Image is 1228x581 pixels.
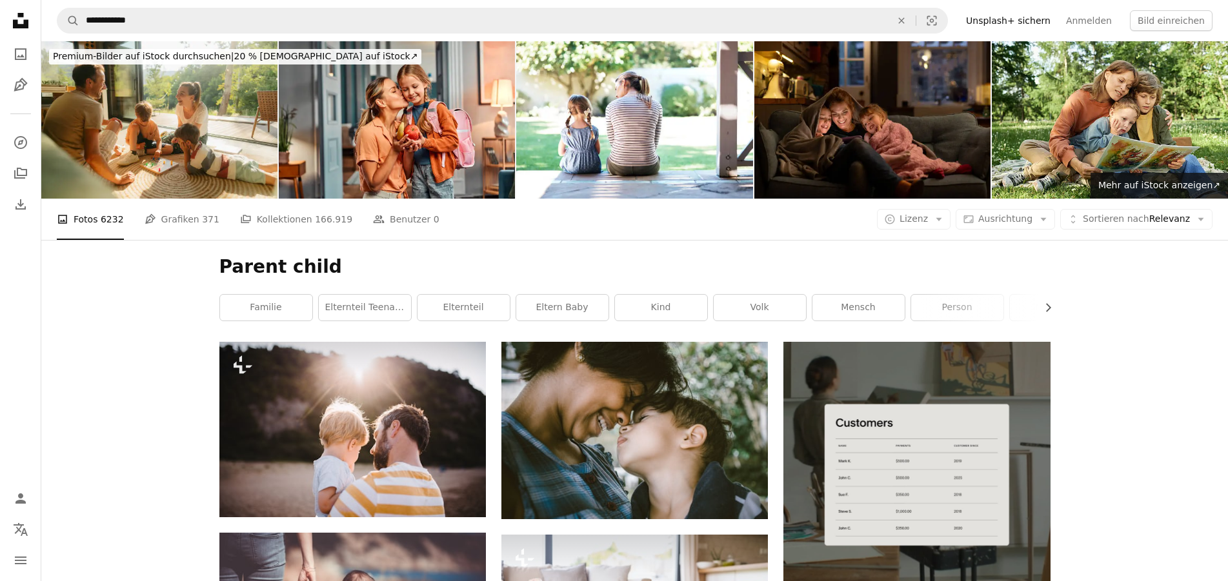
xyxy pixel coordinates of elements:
img: Playing board games together [41,41,277,199]
img: Gesunder Snack für Schüler. Erwachsene Frau gibt Tochter Apfel und Banane für eine gesunde Mahlzeit [279,41,515,199]
span: Sortieren nach [1083,213,1149,224]
button: Sprache [8,517,34,542]
a: Volk [714,295,806,320]
button: Visuelle Suche [916,8,947,33]
button: Bild einreichen [1130,10,1213,31]
a: Kollektionen [8,161,34,186]
a: Anmelden [1058,10,1120,31]
a: Rückansicht des Vaters mit einem Kleinkind, das in den Sommerferien bei Sonnenuntergang am Strand... [219,424,486,435]
button: Liste nach rechts verschieben [1036,295,1051,320]
button: Ausrichtung [956,209,1055,230]
img: Fürsorgliche Frau, Die Zwei Kindern Auf Gras Im Park Ein Buch Vorliest [992,41,1228,199]
span: Premium-Bilder auf iStock durchsuchen | [53,51,234,61]
form: Finden Sie Bildmaterial auf der ganzen Webseite [57,8,948,34]
a: Mensch [812,295,905,320]
img: Selektive Fokusfotografie von Frau und Junge [501,342,768,519]
a: Kind [615,295,707,320]
button: Unsplash suchen [57,8,79,33]
span: Ausrichtung [978,213,1032,224]
a: Benutzer 0 [373,199,439,240]
a: Bisherige Downloads [8,192,34,217]
span: Relevanz [1083,213,1190,226]
a: Startseite — Unsplash [8,8,34,36]
a: Kollektionen 166.919 [240,199,352,240]
span: Mehr auf iStock anzeigen ↗ [1098,180,1220,190]
span: 20 % [DEMOGRAPHIC_DATA] auf iStock ↗ [53,51,418,61]
span: 371 [202,212,219,226]
img: Leben mit einem Handbuch kommt nicht, kommt es mit Mama [516,41,752,199]
a: Mehr auf iStock anzeigen↗ [1091,173,1228,199]
a: Anmelden / Registrieren [8,486,34,511]
img: Rückansicht des Vaters mit einem Kleinkind, das in den Sommerferien bei Sonnenuntergang am Strand... [219,342,486,517]
button: Sortieren nachRelevanz [1060,209,1213,230]
a: Premium-Bilder auf iStock durchsuchen|20 % [DEMOGRAPHIC_DATA] auf iStock↗ [41,41,429,72]
a: Mädchen [1010,295,1102,320]
span: 0 [434,212,439,226]
a: Person [911,295,1003,320]
button: Löschen [887,8,916,33]
a: Grafiken [8,72,34,98]
a: Familie [220,295,312,320]
a: Grafiken 371 [145,199,219,240]
a: Selektive Fokusfotografie von Frau und Junge [501,424,768,436]
button: Lizenz [877,209,951,230]
a: Elternteil Teenager [319,295,411,320]
a: Fotos [8,41,34,67]
span: Lizenz [900,213,928,224]
span: 166.919 [315,212,352,226]
a: Unsplash+ sichern [958,10,1058,31]
button: Menü [8,547,34,573]
a: Entdecken [8,130,34,155]
img: Gemütliche Abende auf dem Sofa [754,41,991,199]
a: Eltern Baby [516,295,609,320]
h1: Parent child [219,255,1051,279]
a: Elternteil [418,295,510,320]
